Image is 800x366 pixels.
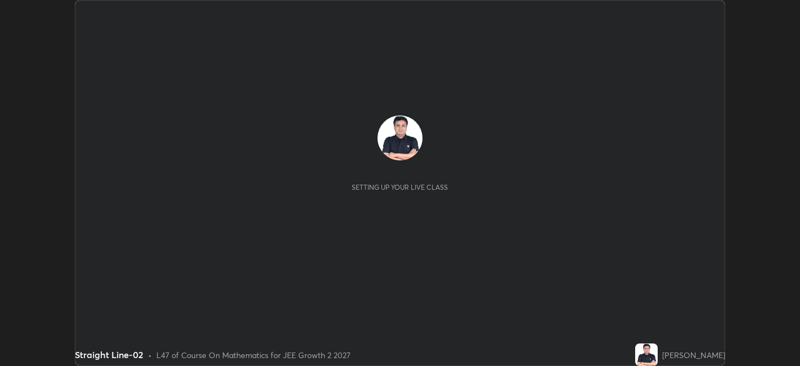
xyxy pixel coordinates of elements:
[148,349,152,361] div: •
[662,349,725,361] div: [PERSON_NAME]
[377,115,423,160] img: e88ce6568ffa4e9cbbec5d31f549e362.jpg
[156,349,350,361] div: L47 of Course On Mathematics for JEE Growth 2 2027
[352,183,448,191] div: Setting up your live class
[75,348,143,361] div: Straight Line-02
[635,343,658,366] img: e88ce6568ffa4e9cbbec5d31f549e362.jpg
